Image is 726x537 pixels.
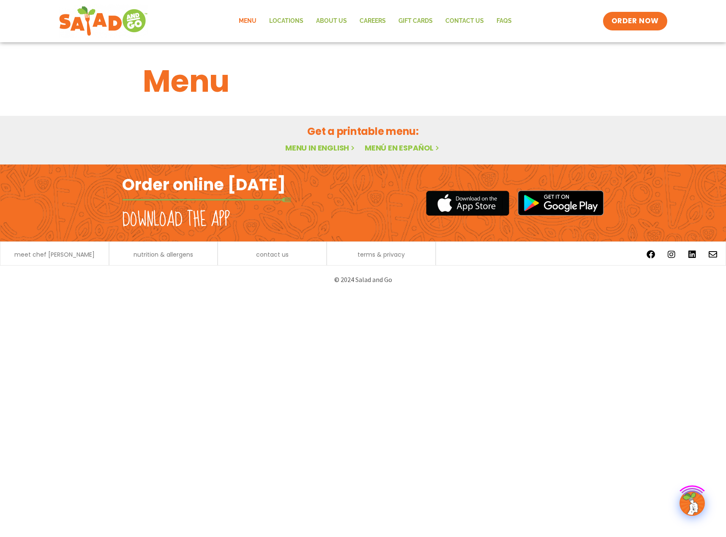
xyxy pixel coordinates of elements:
[392,11,439,31] a: GIFT CARDS
[426,189,509,217] img: appstore
[59,4,148,38] img: new-SAG-logo-768×292
[285,142,356,153] a: Menu in English
[518,190,604,216] img: google_play
[263,11,310,31] a: Locations
[310,11,353,31] a: About Us
[122,208,230,232] h2: Download the app
[143,58,583,104] h1: Menu
[603,12,667,30] a: ORDER NOW
[358,252,405,258] a: terms & privacy
[143,124,583,139] h2: Get a printable menu:
[256,252,289,258] a: contact us
[365,142,441,153] a: Menú en español
[122,197,291,202] img: fork
[353,11,392,31] a: Careers
[611,16,659,26] span: ORDER NOW
[439,11,490,31] a: Contact Us
[14,252,95,258] a: meet chef [PERSON_NAME]
[232,11,263,31] a: Menu
[126,274,600,285] p: © 2024 Salad and Go
[490,11,518,31] a: FAQs
[232,11,518,31] nav: Menu
[134,252,193,258] a: nutrition & allergens
[122,174,286,195] h2: Order online [DATE]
